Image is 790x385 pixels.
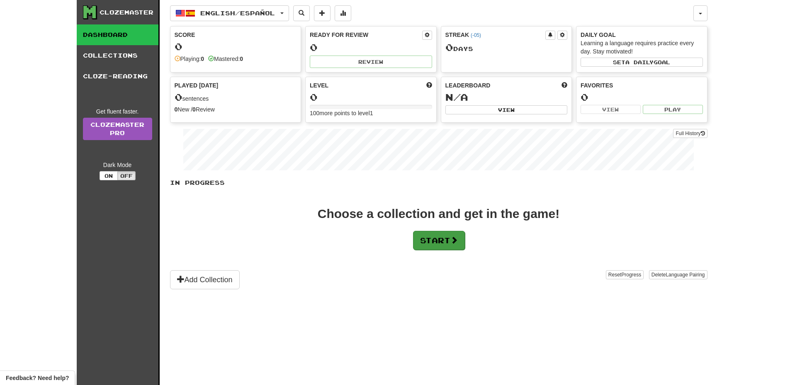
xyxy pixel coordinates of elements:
[175,106,178,113] strong: 0
[581,81,703,90] div: Favorites
[83,107,152,116] div: Get fluent faster.
[83,161,152,169] div: Dark Mode
[649,270,707,279] button: DeleteLanguage Pairing
[6,374,69,382] span: Open feedback widget
[240,56,243,62] strong: 0
[581,58,703,67] button: Seta dailygoal
[170,179,707,187] p: In Progress
[625,59,654,65] span: a daily
[445,42,568,53] div: Day s
[77,66,158,87] a: Cloze-Reading
[175,92,297,103] div: sentences
[445,81,491,90] span: Leaderboard
[310,92,432,102] div: 0
[673,129,707,138] button: Full History
[426,81,432,90] span: Score more points to level up
[310,31,422,39] div: Ready for Review
[445,41,453,53] span: 0
[77,24,158,45] a: Dashboard
[175,91,182,103] span: 0
[200,10,275,17] span: English / Español
[293,5,310,21] button: Search sentences
[310,81,328,90] span: Level
[77,45,158,66] a: Collections
[175,41,297,52] div: 0
[581,39,703,56] div: Learning a language requires practice every day. Stay motivated!
[100,8,153,17] div: Clozemaster
[310,42,432,53] div: 0
[581,105,641,114] button: View
[170,5,289,21] button: English/Español
[170,270,240,289] button: Add Collection
[666,272,705,278] span: Language Pairing
[100,171,118,180] button: On
[621,272,641,278] span: Progress
[471,32,481,38] a: (-05)
[192,106,196,113] strong: 0
[318,208,559,220] div: Choose a collection and get in the game!
[310,56,432,68] button: Review
[310,109,432,117] div: 100 more points to level 1
[175,55,204,63] div: Playing:
[314,5,331,21] button: Add sentence to collection
[83,118,152,140] a: ClozemasterPro
[208,55,243,63] div: Mastered:
[175,81,219,90] span: Played [DATE]
[413,231,465,250] button: Start
[606,270,644,279] button: ResetProgress
[562,81,567,90] span: This week in points, UTC
[445,105,568,114] button: View
[643,105,703,114] button: Play
[335,5,351,21] button: More stats
[201,56,204,62] strong: 0
[581,92,703,102] div: 0
[581,31,703,39] div: Daily Goal
[117,171,136,180] button: Off
[445,91,468,103] span: N/A
[175,105,297,114] div: New / Review
[445,31,546,39] div: Streak
[175,31,297,39] div: Score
